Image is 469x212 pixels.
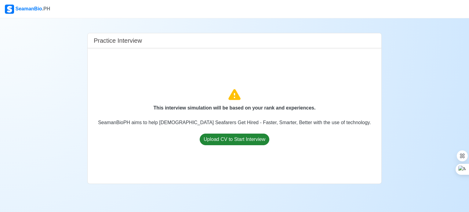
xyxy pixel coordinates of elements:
[5,5,50,14] div: SeamanBio
[42,6,50,11] span: .PH
[154,104,316,112] p: This interview simulation will be based on your rank and experiences.
[94,37,142,44] h5: Practice Interview
[98,119,371,126] p: SeamanBioPH aims to help [DEMOGRAPHIC_DATA] Seafarers Get Hired - Faster, Smarter, Better with th...
[5,5,14,14] img: Logo
[200,134,269,145] button: Upload CV to Start Interview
